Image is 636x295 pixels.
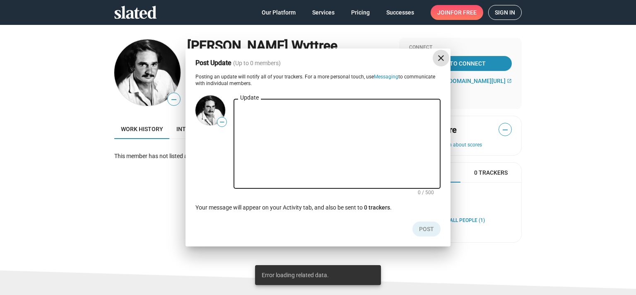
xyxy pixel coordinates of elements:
span: Error loading related data. [262,271,329,279]
mat-hint: 0 / 500 [418,190,434,196]
div: Posting an update will notify all of your trackers. For a more personal touch, use to communicate... [195,74,441,87]
div: Your message will appear on your Activity tab, and also be sent to . [195,204,441,212]
span: 0 trackers [364,204,390,211]
a: Messaging [374,74,398,80]
img: Steve L. Wyttree [195,95,225,125]
dialog-header: Post Update [195,59,441,67]
span: — [217,118,226,126]
span: Post [419,222,434,236]
span: (Up to 0 members) [231,59,281,67]
mat-icon: close [436,53,446,63]
button: Post [412,222,441,236]
h3: Post Update [195,59,292,67]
